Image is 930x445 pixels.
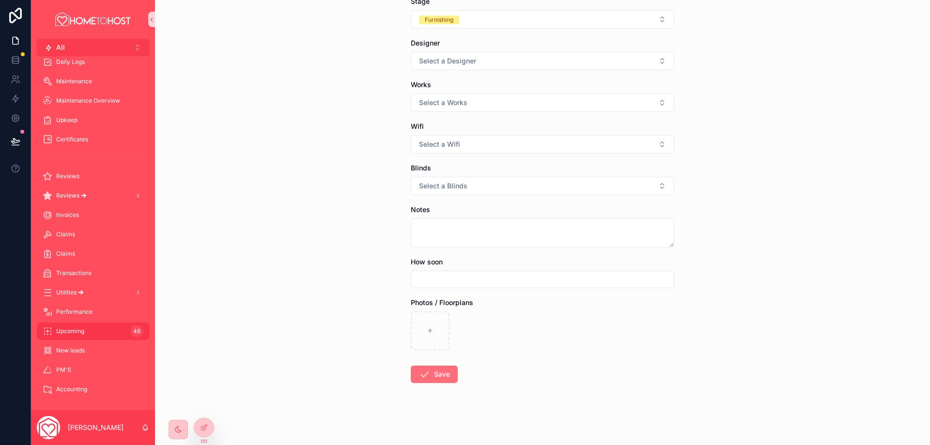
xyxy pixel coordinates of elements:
button: Select Button [411,52,674,70]
span: Certificates [56,136,88,143]
span: Claims [56,250,75,258]
a: Daily Logs [37,53,149,71]
button: Save [411,366,458,383]
span: Select a Works [419,98,467,107]
a: Performance [37,303,149,321]
a: New leads [37,342,149,359]
span: Maintenance Overview [56,97,120,105]
span: Performance [56,308,93,316]
button: Select Button [411,10,674,29]
a: Reviews 🡪 [37,187,149,204]
a: PM'S [37,361,149,379]
span: Select a Blinds [419,181,467,191]
a: Upkeep [37,111,149,129]
span: How soon [411,258,443,266]
a: Accounting [37,381,149,398]
div: scrollable content [31,56,155,410]
span: New leads [56,347,85,354]
span: Maintenance [56,77,92,85]
span: Photos / Floorplans [411,298,473,307]
a: Maintenance Overview [37,92,149,109]
span: Wifi [411,122,424,130]
span: Select a Designer [419,56,476,66]
span: Upcoming [56,327,84,335]
span: Utilities 🡪 [56,289,84,296]
span: Daily Logs [56,58,85,66]
span: All [56,43,65,52]
span: Reviews [56,172,79,180]
span: Transactions [56,269,92,277]
button: Select Button [37,39,149,56]
a: Claims [37,245,149,262]
a: Upcoming46 [37,322,149,340]
a: Utilities 🡪 [37,284,149,301]
a: Maintenance [37,73,149,90]
div: 46 [130,325,143,337]
a: Transactions [37,264,149,282]
span: Invoices [56,211,79,219]
div: Furnishing [425,15,453,24]
span: Claims [56,230,75,238]
span: PM'S [56,366,71,374]
a: Reviews [37,168,149,185]
span: Blinds [411,164,431,172]
button: Select Button [411,93,674,112]
span: Upkeep [56,116,77,124]
button: Select Button [411,177,674,195]
button: Select Button [411,135,674,153]
span: Accounting [56,385,87,393]
span: Select a Wifi [419,139,460,149]
p: [PERSON_NAME] [68,423,124,432]
img: App logo [54,12,132,27]
span: Designer [411,39,440,47]
a: Claims [37,226,149,243]
span: Notes [411,205,430,214]
a: Certificates [37,131,149,148]
span: Works [411,80,431,89]
span: Reviews 🡪 [56,192,87,199]
a: Invoices [37,206,149,224]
